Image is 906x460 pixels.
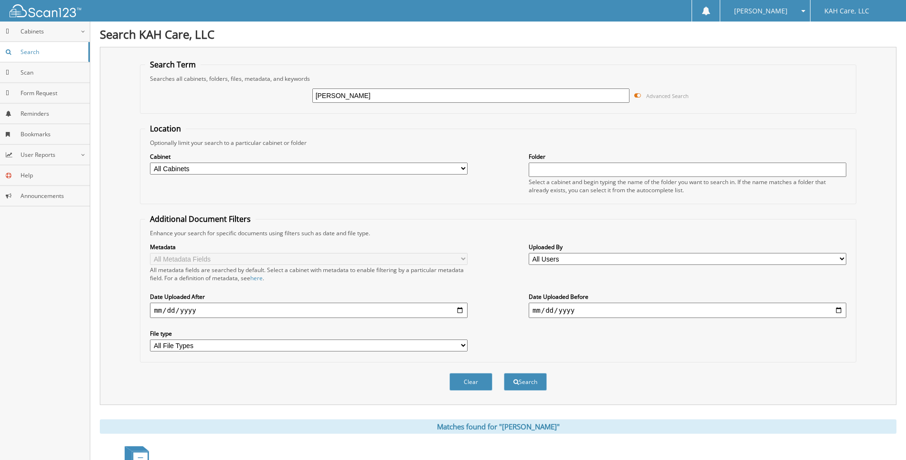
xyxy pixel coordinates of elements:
input: end [529,303,846,318]
img: scan123-logo-white.svg [10,4,81,17]
label: Uploaded By [529,243,846,251]
div: Enhance your search for specific documents using filters such as date and file type. [145,229,851,237]
a: here [250,274,263,282]
span: Advanced Search [646,92,689,99]
span: Scan [21,68,85,77]
span: Reminders [21,110,85,118]
span: Search [21,48,84,56]
span: User Reports [21,151,81,159]
legend: Search Term [145,59,201,70]
input: start [150,303,468,318]
span: [PERSON_NAME] [734,8,788,14]
div: Select a cabinet and begin typing the name of the folder you want to search in. If the name match... [529,178,846,194]
label: Metadata [150,243,468,251]
label: File type [150,329,468,338]
label: Date Uploaded Before [529,293,846,301]
div: Searches all cabinets, folders, files, metadata, and keywords [145,75,851,83]
div: Optionally limit your search to a particular cabinet or folder [145,139,851,147]
h1: Search KAH Care, LLC [100,26,896,42]
div: Matches found for "[PERSON_NAME]" [100,419,896,434]
button: Search [504,373,547,391]
label: Folder [529,153,846,161]
span: KAH Care, LLC [824,8,869,14]
button: Clear [449,373,492,391]
span: Bookmarks [21,130,85,138]
legend: Additional Document Filters [145,214,256,224]
span: Cabinets [21,27,81,35]
span: Form Request [21,89,85,97]
label: Cabinet [150,153,468,161]
legend: Location [145,123,186,134]
label: Date Uploaded After [150,293,468,301]
span: Help [21,171,85,179]
span: Announcements [21,192,85,200]
div: All metadata fields are searched by default. Select a cabinet with metadata to enable filtering b... [150,266,468,282]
